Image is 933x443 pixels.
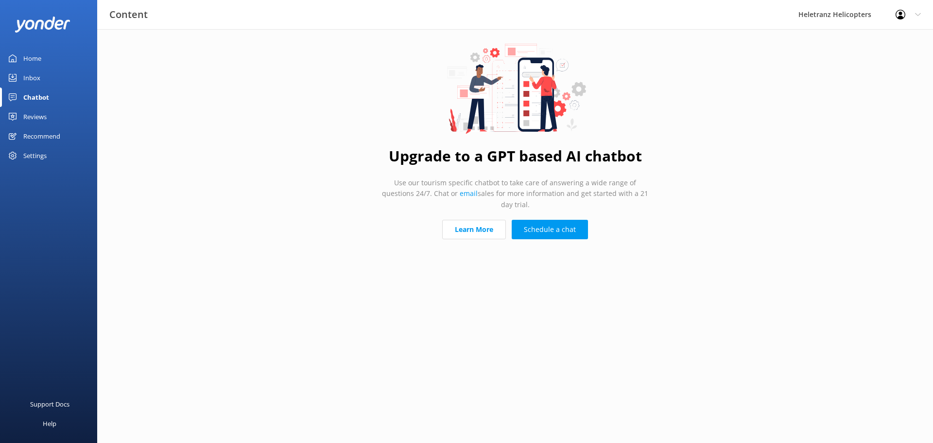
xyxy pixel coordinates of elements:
a: email [460,189,478,198]
a: Learn More [442,220,506,239]
h1: Upgrade to a GPT based AI chatbot [389,144,642,168]
p: Use our tourism specific chatbot to take care of answering a wide range of questions 24/7. Chat o... [381,177,649,210]
div: Chatbot [23,88,49,107]
div: Support Docs [30,394,69,414]
div: Inbox [23,68,40,88]
a: Schedule a chat [512,220,588,239]
h3: Content [109,7,148,22]
div: Home [23,49,41,68]
div: Help [43,414,56,433]
div: Recommend [23,126,60,146]
div: Settings [23,146,47,165]
img: yonder-white-logo.png [15,17,70,33]
div: Reviews [23,107,47,126]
